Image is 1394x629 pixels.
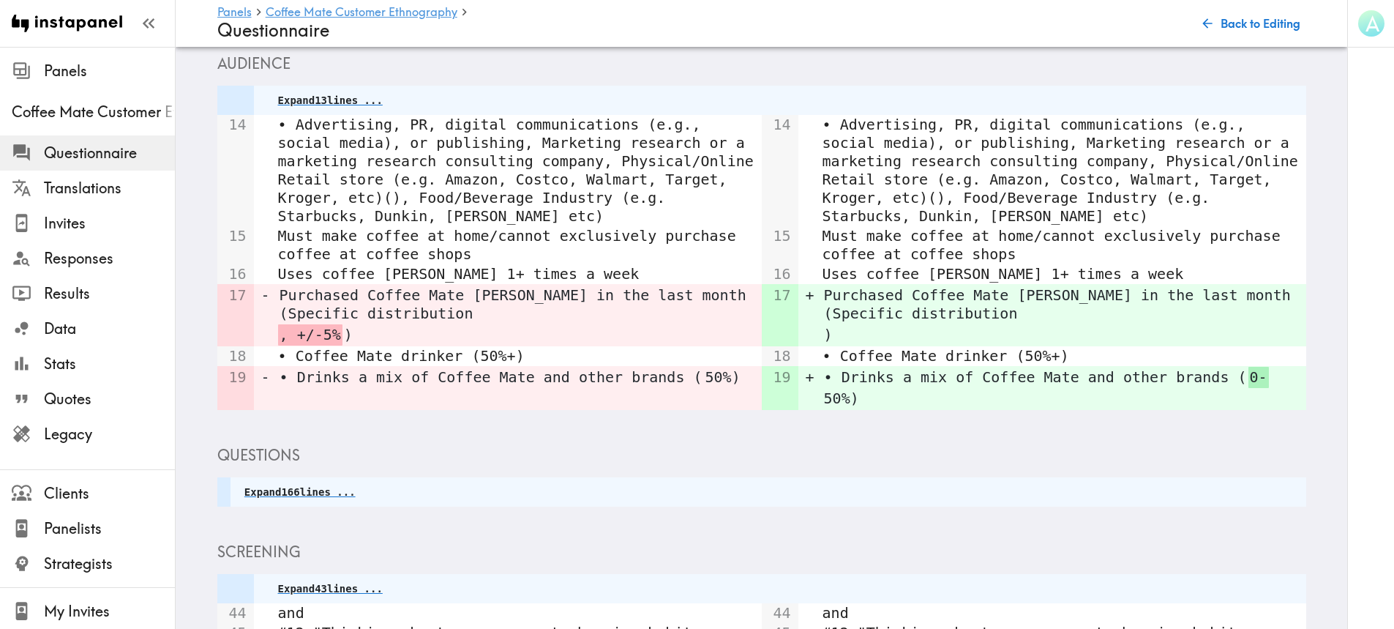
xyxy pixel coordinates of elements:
span: Coffee Mate Customer Ethnography [12,102,175,122]
span: • Drinks a mix of Coffee Mate and other brands ( [822,367,1248,388]
span: Stats [44,354,175,374]
pre: 14 [769,116,791,134]
pre: and [278,604,761,622]
span: A [1365,11,1379,37]
span: ) [822,324,834,346]
pre: 19 [769,368,791,387]
h5: Audience [217,53,1306,74]
pre: + [806,286,814,305]
span: Quotes [44,389,175,409]
pre: Expand 166 lines ... [244,486,356,498]
pre: and [822,604,1305,622]
span: Invites [44,213,175,234]
span: Results [44,283,175,304]
span: Responses [44,248,175,269]
button: Back to Editing [1197,9,1306,38]
span: , +/-5% [278,324,342,346]
span: 0- [1248,367,1269,388]
pre: 18 [769,347,791,365]
span: Purchased Coffee Mate [PERSON_NAME] in the last month (Specific distribution [822,285,1305,324]
pre: • Coffee Mate drinker (50%+) [278,347,761,365]
pre: + [806,368,814,387]
pre: 15 [769,227,791,245]
pre: 19 [225,368,247,387]
a: Coffee Mate Customer Ethnography [266,6,457,20]
pre: • Advertising, PR, digital communications (e.g., social media), or publishing, Marketing research... [822,116,1305,226]
a: Panels [217,6,252,20]
span: Questionnaire [44,143,175,163]
pre: 14 [225,116,247,134]
span: Strategists [44,554,175,574]
pre: - [261,286,270,305]
span: Panels [44,61,175,81]
h4: Questionnaire [217,20,1185,41]
pre: • Advertising, PR, digital communications (e.g., social media), or publishing, Marketing research... [278,116,761,226]
pre: 44 [769,604,791,622]
button: A [1357,9,1386,38]
pre: Uses coffee [PERSON_NAME] 1+ times a week [822,265,1305,283]
span: • Drinks a mix of Coffee Mate and other brands ( [278,367,704,388]
span: Translations [44,178,175,198]
pre: • Coffee Mate drinker (50%+) [822,347,1305,365]
span: 50%) [822,388,861,409]
span: Clients [44,483,175,504]
h5: Screening [217,542,1306,562]
pre: 18 [225,347,247,365]
span: ) [342,324,354,346]
span: 50%) [704,367,742,388]
pre: 17 [225,286,247,305]
pre: Expand 13 lines ... [278,94,383,106]
pre: 16 [225,265,247,283]
pre: - [261,368,270,387]
pre: 16 [769,265,791,283]
span: My Invites [44,601,175,622]
pre: 15 [225,227,247,245]
span: Legacy [44,424,175,444]
span: Purchased Coffee Mate [PERSON_NAME] in the last month (Specific distribution [278,285,761,324]
pre: 44 [225,604,247,622]
pre: Must make coffee at home/cannot exclusively purchase coffee at coffee shops [278,227,761,264]
pre: Uses coffee [PERSON_NAME] 1+ times a week [278,265,761,283]
pre: Must make coffee at home/cannot exclusively purchase coffee at coffee shops [822,227,1305,264]
h5: Questions [217,445,1306,466]
span: Panelists [44,518,175,539]
pre: Expand 43 lines ... [278,583,383,595]
span: Data [44,319,175,339]
pre: 17 [769,286,791,305]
